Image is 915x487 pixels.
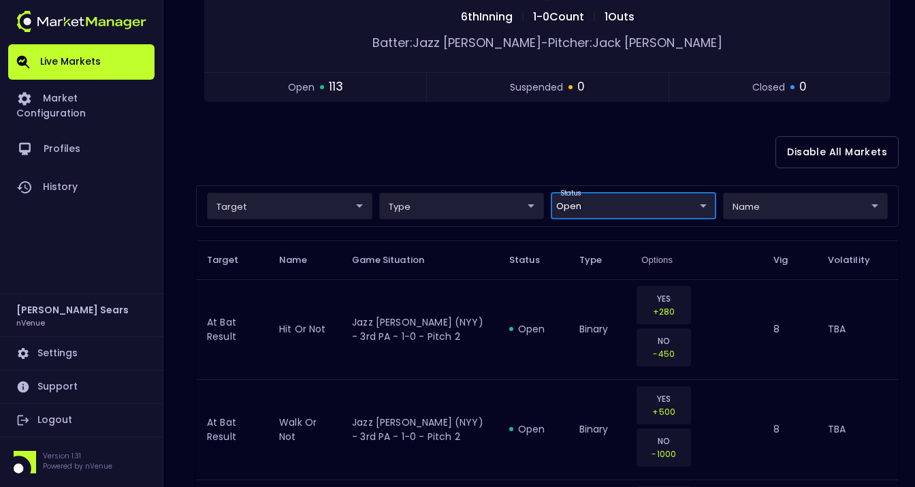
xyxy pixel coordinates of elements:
[630,240,762,279] th: Options
[568,279,631,379] td: binary
[509,254,558,266] span: Status
[588,9,600,25] span: |
[775,136,899,168] button: Disable All Markets
[329,78,343,96] span: 113
[645,392,682,405] p: YES
[645,347,682,360] p: -450
[560,189,581,198] label: status
[379,193,545,219] div: target
[16,11,146,32] img: logo
[207,193,372,219] div: target
[268,379,341,480] td: walk or not
[517,9,529,25] span: |
[645,305,682,318] p: +280
[196,279,268,379] td: At Bat Result
[43,451,112,461] p: Version 1.31
[8,371,155,403] a: Support
[773,254,805,266] span: Vig
[541,34,548,51] span: -
[288,80,315,95] span: open
[762,279,816,379] td: 8
[8,130,155,168] a: Profiles
[341,279,498,379] td: Jazz [PERSON_NAME] (NYY) - 3rd PA - 1-0 - Pitch 2
[279,254,325,266] span: Name
[548,34,722,51] span: Pitcher: Jack [PERSON_NAME]
[817,379,899,480] td: TBA
[509,422,558,436] div: open
[196,379,268,480] td: At Bat Result
[645,447,682,460] p: -1000
[207,254,256,266] span: Target
[16,317,45,328] h3: nVenue
[8,451,155,473] div: Version 1.31Powered by nVenue
[645,292,682,305] p: YES
[645,435,682,447] p: NO
[8,44,155,80] a: Live Markets
[43,461,112,471] p: Powered by nVenue
[510,80,563,95] span: suspended
[752,80,785,95] span: closed
[8,404,155,437] a: Logout
[762,379,816,480] td: 8
[8,80,155,130] a: Market Configuration
[551,193,716,219] div: target
[828,254,888,266] span: Volatility
[579,254,620,266] span: Type
[268,279,341,379] td: hit or not
[16,302,129,317] h2: [PERSON_NAME] Sears
[457,9,517,25] span: 6th Inning
[577,78,585,96] span: 0
[352,254,442,266] span: Game Situation
[341,379,498,480] td: Jazz [PERSON_NAME] (NYY) - 3rd PA - 1-0 - Pitch 2
[8,168,155,206] a: History
[645,405,682,418] p: +500
[799,78,807,96] span: 0
[568,379,631,480] td: binary
[645,334,682,347] p: NO
[372,34,541,51] span: Batter: Jazz [PERSON_NAME]
[817,279,899,379] td: TBA
[8,337,155,370] a: Settings
[509,322,558,336] div: open
[600,9,639,25] span: 1 Outs
[529,9,588,25] span: 1 - 0 Count
[723,193,888,219] div: target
